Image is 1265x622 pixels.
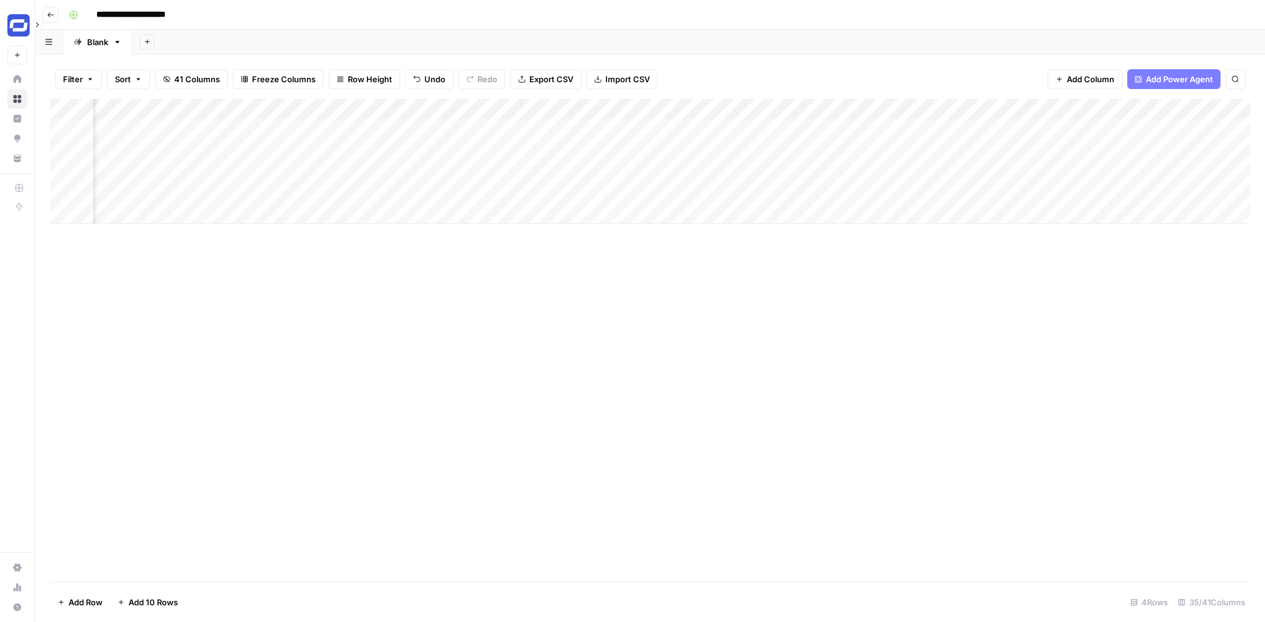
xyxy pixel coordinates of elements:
[7,14,30,36] img: Synthesia Logo
[605,73,650,85] span: Import CSV
[87,36,108,48] div: Blank
[128,596,178,608] span: Add 10 Rows
[63,73,83,85] span: Filter
[510,69,581,89] button: Export CSV
[424,73,445,85] span: Undo
[1146,73,1213,85] span: Add Power Agent
[1173,592,1250,612] div: 35/41 Columns
[7,577,27,597] a: Usage
[50,592,110,612] button: Add Row
[529,73,573,85] span: Export CSV
[1067,73,1114,85] span: Add Column
[458,69,505,89] button: Redo
[7,10,27,41] button: Workspace: Synthesia
[329,69,400,89] button: Row Height
[69,596,103,608] span: Add Row
[115,73,131,85] span: Sort
[233,69,324,89] button: Freeze Columns
[7,558,27,577] a: Settings
[586,69,658,89] button: Import CSV
[55,69,102,89] button: Filter
[155,69,228,89] button: 41 Columns
[110,592,185,612] button: Add 10 Rows
[1048,69,1122,89] button: Add Column
[7,148,27,168] a: Your Data
[7,129,27,148] a: Opportunities
[348,73,392,85] span: Row Height
[252,73,316,85] span: Freeze Columns
[1127,69,1221,89] button: Add Power Agent
[405,69,453,89] button: Undo
[477,73,497,85] span: Redo
[107,69,150,89] button: Sort
[174,73,220,85] span: 41 Columns
[7,89,27,109] a: Browse
[7,109,27,129] a: Insights
[7,597,27,617] button: Help + Support
[7,69,27,89] a: Home
[1125,592,1173,612] div: 4 Rows
[63,30,132,54] a: Blank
